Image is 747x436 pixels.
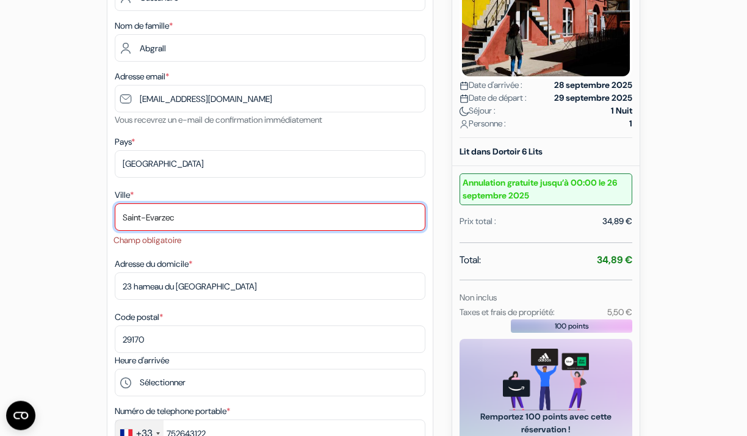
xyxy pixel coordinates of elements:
strong: 29 septembre 2025 [554,92,632,104]
label: Nom de famille [115,20,173,32]
strong: 28 septembre 2025 [554,79,632,92]
small: Vous recevrez un e-mail de confirmation immédiatement [115,114,322,125]
span: Séjour : [460,104,496,117]
label: Pays [115,136,135,148]
img: user_icon.svg [460,120,469,129]
span: Personne : [460,117,506,130]
label: Ville [115,189,134,202]
b: Lit dans Dortoir 6 Lits [460,146,543,157]
input: Entrer adresse e-mail [115,85,425,112]
img: calendar.svg [460,81,469,90]
small: Non inclus [460,292,497,303]
span: 100 points [555,321,589,332]
span: Total: [460,253,481,267]
strong: 1 [629,117,632,130]
button: Ouvrir le widget CMP [6,401,35,430]
div: 34,89 € [602,215,632,228]
span: Date d'arrivée : [460,79,522,92]
label: Heure d'arrivée [115,354,169,367]
strong: 34,89 € [597,253,632,266]
input: Entrer le nom de famille [115,34,425,62]
label: Code postal [115,311,163,324]
img: moon.svg [460,107,469,116]
span: Date de départ : [460,92,527,104]
small: Taxes et frais de propriété: [460,307,555,318]
small: 5,50 € [607,307,632,318]
label: Adresse du domicile [115,258,192,271]
div: Prix total : [460,215,496,228]
label: Adresse email [115,70,169,83]
img: gift_card_hero_new.png [503,349,589,410]
span: Remportez 100 points avec cette réservation ! [474,410,618,436]
small: Annulation gratuite jusqu’à 00:00 le 26 septembre 2025 [460,173,632,205]
label: Numéro de telephone portable [115,405,230,418]
img: calendar.svg [460,94,469,103]
strong: 1 Nuit [611,104,632,117]
li: Champ obligatoire [114,234,425,247]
